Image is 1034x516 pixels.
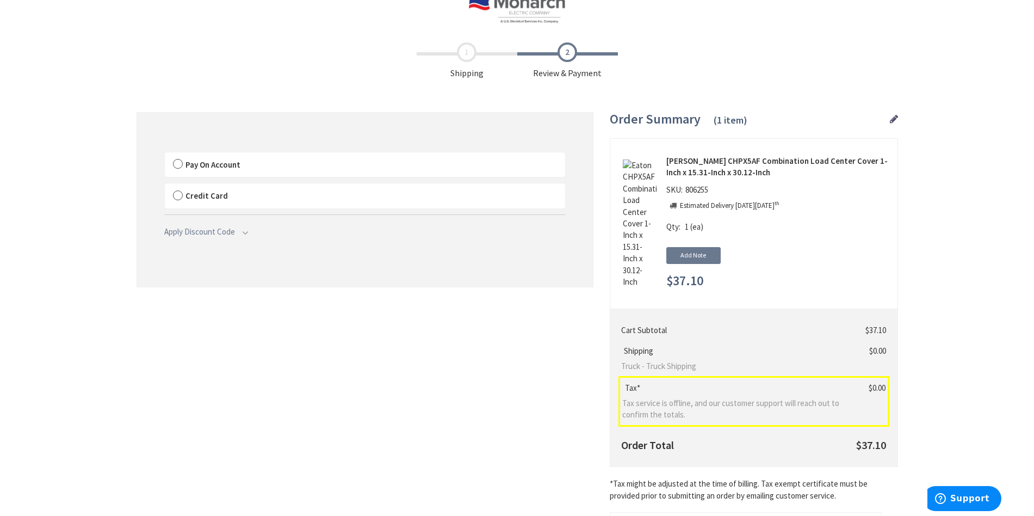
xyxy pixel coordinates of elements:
[621,346,656,356] span: Shipping
[622,397,848,421] span: Tax service is offline, and our customer support will reach out to confirm the totals.
[185,191,228,201] span: Credit Card
[869,346,886,356] span: $0.00
[621,360,847,372] span: Truck - Truck Shipping
[683,185,711,195] span: 806255
[185,159,240,170] span: Pay On Account
[927,486,1001,513] iframe: Opens a widget where you can find more information
[619,320,852,340] th: Cart Subtotal
[690,222,703,232] span: (ea)
[685,222,689,232] span: 1
[666,222,679,232] span: Qty
[666,274,703,288] span: $37.10
[610,110,701,127] span: Order Summary
[869,383,886,393] span: $0.00
[856,438,886,452] span: $37.10
[623,159,657,288] img: Eaton CHPX5AF Combination Load Center Cover 1-Inch x 15.31-Inch x 30.12-Inch
[680,201,779,211] p: Estimated Delivery [DATE][DATE]
[714,114,747,126] span: (1 item)
[517,42,618,79] span: Review & Payment
[417,42,517,79] span: Shipping
[621,438,674,452] strong: Order Total
[666,184,711,199] div: SKU:
[775,200,779,207] sup: th
[666,155,889,179] strong: [PERSON_NAME] CHPX5AF Combination Load Center Cover 1-Inch x 15.31-Inch x 30.12-Inch
[610,478,898,501] : *Tax might be adjusted at the time of billing. Tax exempt certificate must be provided prior to s...
[865,325,886,335] span: $37.10
[164,226,235,237] span: Apply Discount Code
